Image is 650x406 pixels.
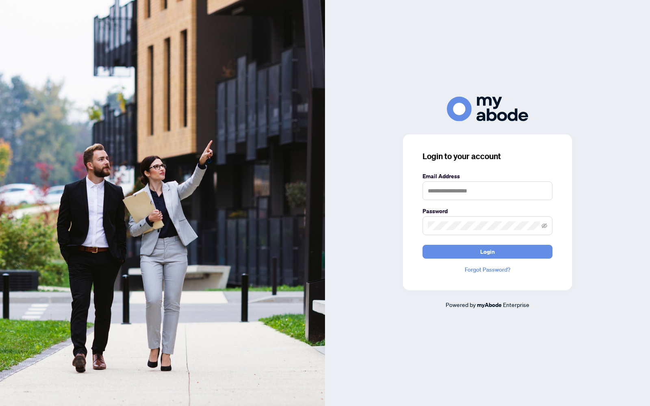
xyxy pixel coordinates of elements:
[422,245,552,259] button: Login
[503,301,529,308] span: Enterprise
[480,245,495,258] span: Login
[422,265,552,274] a: Forgot Password?
[477,300,502,309] a: myAbode
[542,223,547,229] span: eye-invisible
[447,97,528,121] img: ma-logo
[422,207,552,216] label: Password
[422,151,552,162] h3: Login to your account
[422,172,552,181] label: Email Address
[446,301,476,308] span: Powered by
